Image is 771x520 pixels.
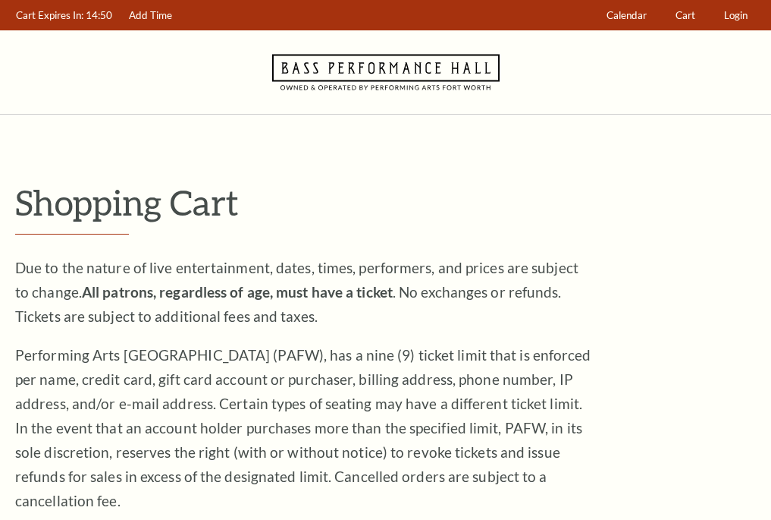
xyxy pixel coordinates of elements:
[606,9,647,21] span: Calendar
[15,259,578,325] span: Due to the nature of live entertainment, dates, times, performers, and prices are subject to chan...
[86,9,112,21] span: 14:50
[15,343,591,513] p: Performing Arts [GEOGRAPHIC_DATA] (PAFW), has a nine (9) ticket limit that is enforced per name, ...
[600,1,654,30] a: Calendar
[669,1,703,30] a: Cart
[15,183,756,222] p: Shopping Cart
[122,1,180,30] a: Add Time
[724,9,747,21] span: Login
[717,1,755,30] a: Login
[16,9,83,21] span: Cart Expires In:
[675,9,695,21] span: Cart
[82,283,393,301] strong: All patrons, regardless of age, must have a ticket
